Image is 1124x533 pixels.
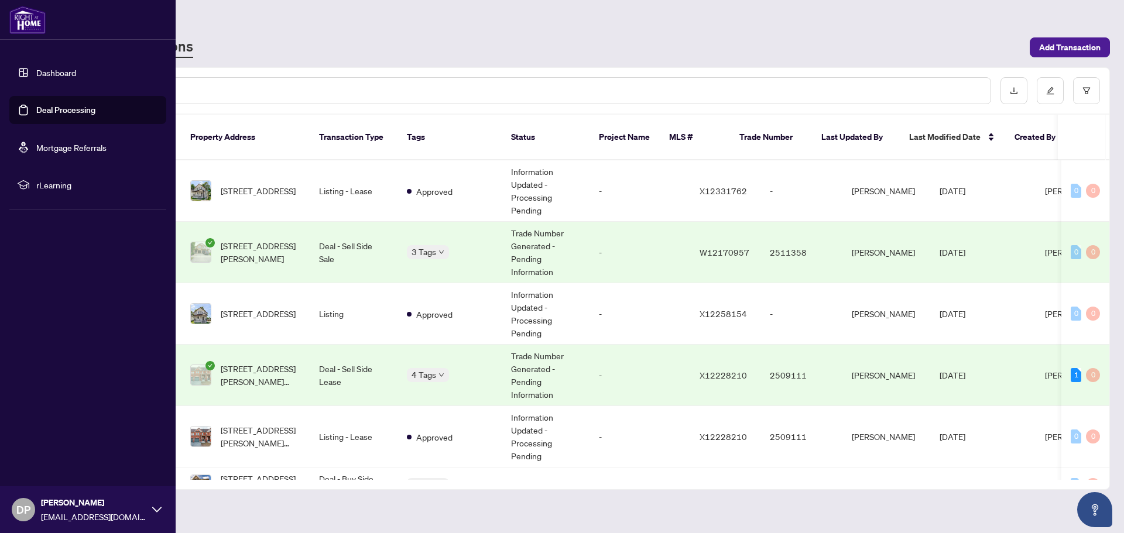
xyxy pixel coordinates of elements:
[590,406,690,467] td: -
[1086,429,1100,443] div: 0
[760,406,842,467] td: 2509111
[909,130,981,143] span: Last Modified Date
[1086,245,1100,259] div: 0
[590,283,690,345] td: -
[1071,368,1081,382] div: 1
[1071,429,1081,443] div: 0
[1039,38,1101,57] span: Add Transaction
[1071,184,1081,198] div: 0
[1073,77,1100,104] button: filter
[502,222,590,283] td: Trade Number Generated - Pending Information
[191,304,211,324] img: thumbnail-img
[1045,308,1108,319] span: [PERSON_NAME]
[700,370,747,380] span: X12228210
[310,345,397,406] td: Deal - Sell Side Lease
[940,370,965,380] span: [DATE]
[1082,87,1091,95] span: filter
[700,431,747,442] span: X12228210
[36,67,76,78] a: Dashboard
[310,222,397,283] td: Deal - Sell Side Sale
[416,308,453,321] span: Approved
[812,115,900,160] th: Last Updated By
[41,510,146,523] span: [EMAIL_ADDRESS][DOMAIN_NAME]
[1045,431,1108,442] span: [PERSON_NAME]
[760,283,842,345] td: -
[397,115,502,160] th: Tags
[191,365,211,385] img: thumbnail-img
[1045,185,1108,196] span: [PERSON_NAME]
[221,307,296,320] span: [STREET_ADDRESS]
[416,431,453,443] span: Approved
[842,467,930,503] td: [PERSON_NAME]
[730,115,812,160] th: Trade Number
[842,222,930,283] td: [PERSON_NAME]
[760,467,842,503] td: 2508578
[1086,478,1100,492] div: 0
[502,467,590,503] td: Deal Closed
[842,345,930,406] td: [PERSON_NAME]
[1077,492,1112,527] button: Open asap
[1010,87,1018,95] span: download
[590,160,690,222] td: -
[1086,368,1100,382] div: 0
[205,361,215,370] span: check-circle
[502,160,590,222] td: Information Updated - Processing Pending
[1000,77,1027,104] button: download
[590,467,690,503] td: -
[1045,370,1108,380] span: [PERSON_NAME]
[590,115,660,160] th: Project Name
[1045,247,1108,257] span: [PERSON_NAME]
[310,406,397,467] td: Listing - Lease
[221,362,300,388] span: [STREET_ADDRESS][PERSON_NAME][PERSON_NAME]
[310,283,397,345] td: Listing
[1037,77,1064,104] button: edit
[9,6,46,34] img: logo
[940,308,965,319] span: [DATE]
[842,160,930,222] td: [PERSON_NAME]
[760,222,842,283] td: 2511358
[502,115,590,160] th: Status
[842,283,930,345] td: [PERSON_NAME]
[760,160,842,222] td: -
[1005,115,1075,160] th: Created By
[191,475,211,495] img: thumbnail-img
[191,181,211,201] img: thumbnail-img
[438,372,444,378] span: down
[36,142,107,153] a: Mortgage Referrals
[1086,307,1100,321] div: 0
[1071,245,1081,259] div: 0
[221,239,300,265] span: [STREET_ADDRESS][PERSON_NAME]
[1071,307,1081,321] div: 0
[416,185,453,198] span: Approved
[221,424,300,449] span: [STREET_ADDRESS][PERSON_NAME][PERSON_NAME]
[940,247,965,257] span: [DATE]
[41,496,146,509] span: [PERSON_NAME]
[191,427,211,446] img: thumbnail-img
[502,345,590,406] td: Trade Number Generated - Pending Information
[1086,184,1100,198] div: 0
[842,406,930,467] td: [PERSON_NAME]
[36,178,158,191] span: rLearning
[310,160,397,222] td: Listing - Lease
[205,238,215,247] span: check-circle
[940,431,965,442] span: [DATE]
[16,501,30,518] span: DP
[760,345,842,406] td: 2509111
[502,406,590,467] td: Information Updated - Processing Pending
[191,242,211,262] img: thumbnail-img
[438,249,444,255] span: down
[900,115,1005,160] th: Last Modified Date
[412,368,436,381] span: 4 Tags
[700,247,749,257] span: W12170957
[310,467,397,503] td: Deal - Buy Side Sale
[221,472,300,498] span: [STREET_ADDRESS][PERSON_NAME]
[1071,478,1081,492] div: 0
[590,222,690,283] td: -
[412,245,436,259] span: 3 Tags
[700,185,747,196] span: X12331762
[36,105,95,115] a: Deal Processing
[700,308,747,319] span: X12258154
[412,478,436,491] span: 4 Tags
[1046,87,1054,95] span: edit
[660,115,730,160] th: MLS #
